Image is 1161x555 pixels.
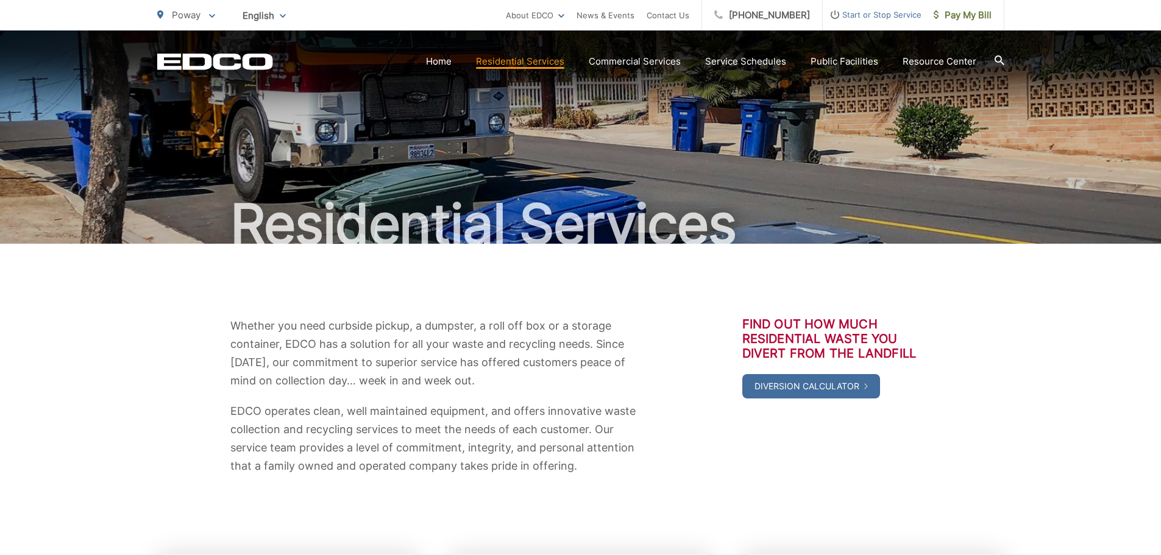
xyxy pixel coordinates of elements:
[589,54,681,69] a: Commercial Services
[476,54,564,69] a: Residential Services
[577,8,634,23] a: News & Events
[705,54,786,69] a: Service Schedules
[742,317,931,361] h3: Find out how much residential waste you divert from the landfill
[811,54,878,69] a: Public Facilities
[172,9,201,21] span: Poway
[903,54,976,69] a: Resource Center
[742,374,880,398] a: Diversion Calculator
[647,8,689,23] a: Contact Us
[157,194,1004,255] h1: Residential Services
[230,317,639,390] p: Whether you need curbside pickup, a dumpster, a roll off box or a storage container, EDCO has a s...
[230,402,639,475] p: EDCO operates clean, well maintained equipment, and offers innovative waste collection and recycl...
[233,5,295,26] span: English
[506,8,564,23] a: About EDCO
[157,53,273,70] a: EDCD logo. Return to the homepage.
[426,54,452,69] a: Home
[934,8,992,23] span: Pay My Bill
